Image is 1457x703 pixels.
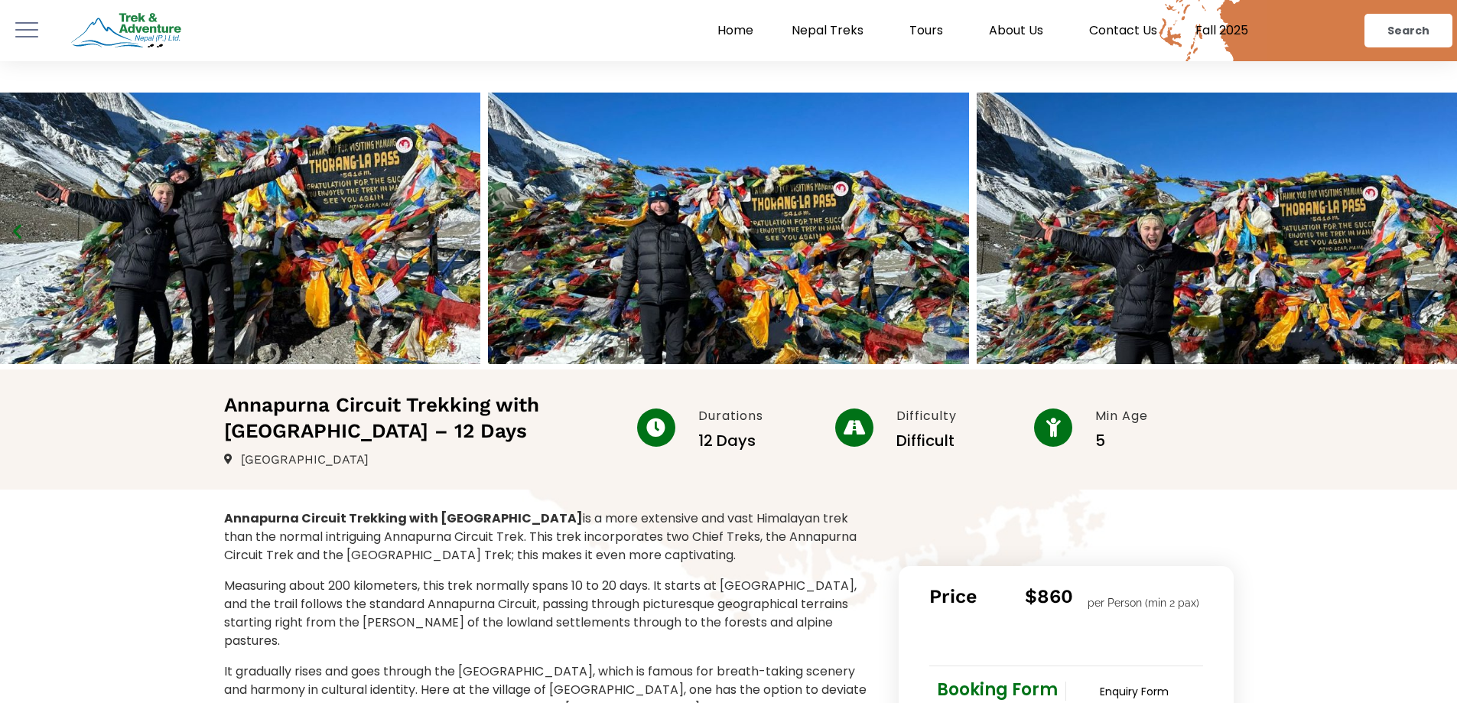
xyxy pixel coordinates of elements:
div: 9 / 15 [977,93,1457,369]
a: Search [1364,14,1452,47]
a: Tours [890,23,970,38]
li: Booking Form [929,682,1066,701]
span: 5 [1095,430,1105,451]
img: annapurna-circuit (6) [977,93,1457,364]
h5: Difficulty [896,407,1034,425]
p: Measuring about 200 kilometers, this trek normally spans 10 to 20 days. It starts at [GEOGRAPHIC_... [224,577,869,650]
a: Booking Form [937,678,1058,701]
a: Fall 2025 [1176,23,1267,38]
h5: Min Age [1095,407,1233,425]
a: Nepal Treks [772,23,890,38]
a: Home [698,23,772,38]
span: 12 Days [698,430,756,451]
h5: Durations [698,407,836,425]
div: 8 / 15 [488,93,968,369]
img: Trek & Adventure Nepal [69,10,184,52]
div: Next slide [1430,222,1449,241]
span: Search [1387,25,1429,36]
span: per Person (min 2 pax) [1088,597,1199,609]
nav: Menu [248,23,1268,38]
strong: Annapurna Circuit Trekking with [GEOGRAPHIC_DATA] [224,509,583,527]
h2: Annapurna Circuit Trekking with [GEOGRAPHIC_DATA] – 12 Days [224,392,614,444]
p: is a more extensive and vast Himalayan trek than the normal intriguing Annapurna Circuit Trek. Th... [224,509,869,565]
a: Enquiry Form [1100,684,1169,699]
a: annapurna-circuit (6) [977,93,1457,369]
h3: Price [929,582,1025,611]
span: Difficult [896,430,955,451]
h3: $860 [1025,582,1088,611]
div: Previous slide [8,222,27,241]
span: [GEOGRAPHIC_DATA] [237,452,369,467]
a: Contact Us [1070,23,1176,38]
img: annapurna-circuit (7) [488,93,968,364]
a: About Us [970,23,1070,38]
li: Enquiry Form [1066,682,1203,701]
a: annapurna-circuit (7) [488,93,968,369]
